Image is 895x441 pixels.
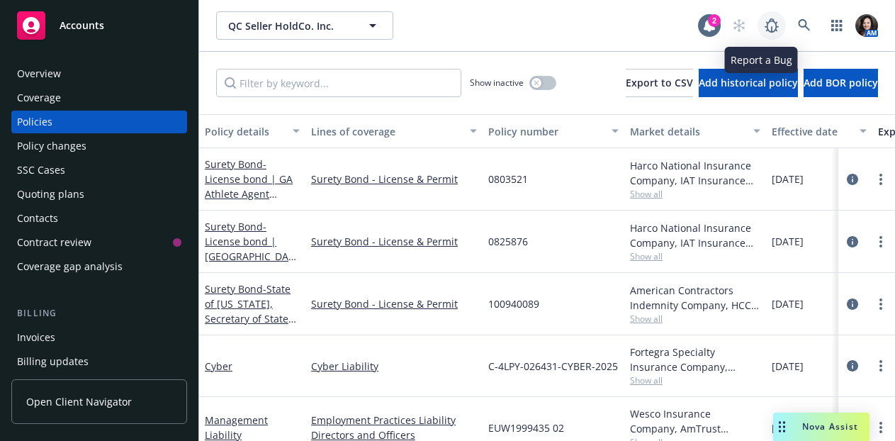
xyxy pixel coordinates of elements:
[470,77,524,89] span: Show inactive
[872,296,889,313] a: more
[17,159,65,182] div: SSC Cases
[772,420,804,435] span: [DATE]
[630,406,760,436] div: Wesco Insurance Company, AmTrust Financial Services, RT Specialty Insurance Services, LLC (RSG Sp...
[872,233,889,250] a: more
[11,326,187,349] a: Invoices
[804,69,878,97] button: Add BOR policy
[11,183,187,206] a: Quoting plans
[11,207,187,230] a: Contacts
[488,234,528,249] span: 0825876
[872,357,889,374] a: more
[17,135,86,157] div: Policy changes
[772,234,804,249] span: [DATE]
[205,359,232,373] a: Cyber
[205,157,293,216] a: Surety Bond
[311,413,477,428] a: Employment Practices Liability
[60,20,104,31] span: Accounts
[11,231,187,254] a: Contract review
[26,394,132,409] span: Open Client Navigator
[872,171,889,188] a: more
[630,188,760,200] span: Show all
[772,124,851,139] div: Effective date
[626,76,693,89] span: Export to CSV
[772,172,804,186] span: [DATE]
[790,11,818,40] a: Search
[773,413,791,441] div: Drag to move
[772,296,804,311] span: [DATE]
[17,231,91,254] div: Contract review
[708,14,721,27] div: 2
[216,69,461,97] input: Filter by keyword...
[11,159,187,182] a: SSC Cases
[11,306,187,320] div: Billing
[311,359,477,374] a: Cyber Liability
[855,14,878,37] img: photo
[11,86,187,109] a: Coverage
[823,11,851,40] a: Switch app
[630,250,760,262] span: Show all
[844,233,861,250] a: circleInformation
[11,255,187,278] a: Coverage gap analysis
[488,124,603,139] div: Policy number
[311,172,477,186] a: Surety Bond - License & Permit
[630,374,760,386] span: Show all
[630,220,760,250] div: Harco National Insurance Company, IAT Insurance Group
[488,296,539,311] span: 100940089
[725,11,753,40] a: Start snowing
[626,69,693,97] button: Export to CSV
[766,114,872,148] button: Effective date
[872,419,889,436] a: more
[11,135,187,157] a: Policy changes
[802,420,858,432] span: Nova Assist
[311,124,461,139] div: Lines of coverage
[11,350,187,373] a: Billing updates
[624,114,766,148] button: Market details
[488,172,528,186] span: 0803521
[772,359,804,374] span: [DATE]
[11,6,187,45] a: Accounts
[228,18,351,33] span: QC Seller HoldCo. Inc.
[804,76,878,89] span: Add BOR policy
[216,11,393,40] button: QC Seller HoldCo. Inc.
[205,220,296,293] span: - License bond | [GEOGRAPHIC_DATA] Athlete Agent Bond
[488,420,564,435] span: EUW1999435 02
[311,296,477,311] a: Surety Bond - License & Permit
[305,114,483,148] button: Lines of coverage
[205,282,296,370] a: Surety Bond
[311,234,477,249] a: Surety Bond - License & Permit
[17,326,55,349] div: Invoices
[205,124,284,139] div: Policy details
[199,114,305,148] button: Policy details
[844,357,861,374] a: circleInformation
[844,296,861,313] a: circleInformation
[488,359,618,374] span: C-4LPY-026431-CYBER-2025
[205,220,294,293] a: Surety Bond
[630,313,760,325] span: Show all
[17,62,61,85] div: Overview
[17,350,89,373] div: Billing updates
[17,183,84,206] div: Quoting plans
[483,114,624,148] button: Policy number
[630,345,760,374] div: Fortegra Specialty Insurance Company, Fortegra Specialty Insurance Company, RT Specialty Insuranc...
[17,207,58,230] div: Contacts
[11,111,187,133] a: Policies
[11,62,187,85] a: Overview
[17,111,52,133] div: Policies
[17,86,61,109] div: Coverage
[630,283,760,313] div: American Contractors Indemnity Company, HCC Surety
[758,11,786,40] a: Report a Bug
[17,255,123,278] div: Coverage gap analysis
[699,69,798,97] button: Add historical policy
[630,158,760,188] div: Harco National Insurance Company, IAT Insurance Group
[773,413,869,441] button: Nova Assist
[630,124,745,139] div: Market details
[844,171,861,188] a: circleInformation
[699,76,798,89] span: Add historical policy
